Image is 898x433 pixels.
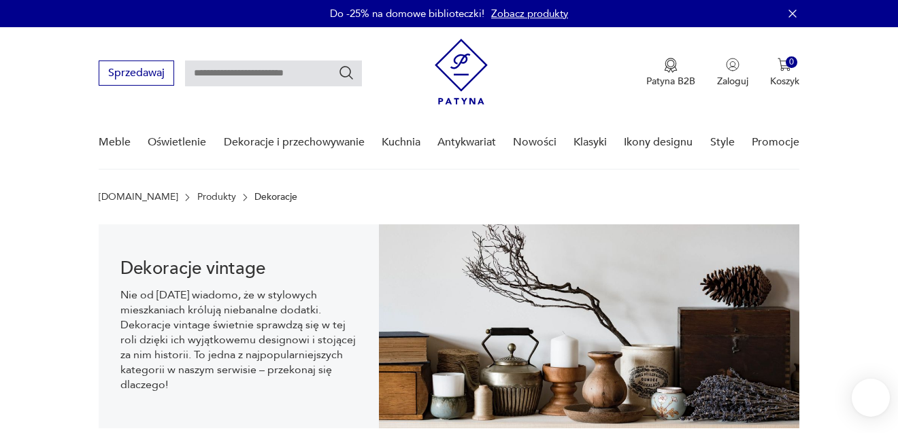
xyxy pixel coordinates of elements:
a: Antykwariat [437,116,496,169]
a: Style [710,116,735,169]
p: Patyna B2B [646,75,695,88]
a: Kuchnia [382,116,420,169]
a: Produkty [197,192,236,203]
div: 0 [786,56,797,68]
p: Nie od [DATE] wiadomo, że w stylowych mieszkaniach królują niebanalne dodatki. Dekoracje vintage ... [120,288,357,392]
a: Promocje [752,116,799,169]
a: Meble [99,116,131,169]
img: 3afcf10f899f7d06865ab57bf94b2ac8.jpg [379,224,799,428]
button: Zaloguj [717,58,748,88]
iframe: Smartsupp widget button [852,379,890,417]
a: Ikona medaluPatyna B2B [646,58,695,88]
a: Klasyki [573,116,607,169]
a: [DOMAIN_NAME] [99,192,178,203]
h1: Dekoracje vintage [120,260,357,277]
a: Dekoracje i przechowywanie [224,116,365,169]
p: Koszyk [770,75,799,88]
p: Dekoracje [254,192,297,203]
a: Nowości [513,116,556,169]
img: Patyna - sklep z meblami i dekoracjami vintage [435,39,488,105]
button: Szukaj [338,65,354,81]
img: Ikona medalu [664,58,678,73]
p: Zaloguj [717,75,748,88]
img: Ikona koszyka [778,58,791,71]
img: Ikonka użytkownika [726,58,739,71]
button: Patyna B2B [646,58,695,88]
a: Oświetlenie [148,116,206,169]
button: Sprzedawaj [99,60,174,86]
a: Zobacz produkty [491,7,568,20]
a: Ikony designu [624,116,693,169]
p: Do -25% na domowe biblioteczki! [330,7,484,20]
a: Sprzedawaj [99,69,174,79]
button: 0Koszyk [770,58,799,88]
